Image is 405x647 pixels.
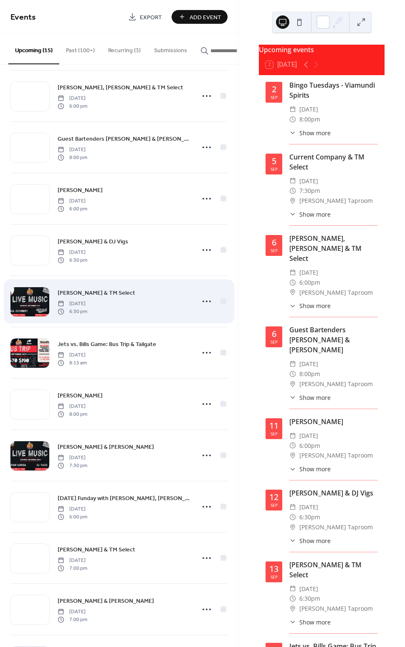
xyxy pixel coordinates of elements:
[289,393,296,402] div: ​
[299,441,320,451] span: 6:00pm
[271,248,278,253] div: Sep
[289,488,378,498] div: [PERSON_NAME] & DJ Vigs
[58,83,183,92] a: [PERSON_NAME], [PERSON_NAME] & TM Select
[289,618,331,627] button: ​Show more
[289,502,296,512] div: ​
[58,564,87,572] span: 7:00 pm
[299,604,373,614] span: [PERSON_NAME] Taproom
[58,505,87,513] span: [DATE]
[289,465,296,473] div: ​
[299,104,318,114] span: [DATE]
[58,197,87,205] span: [DATE]
[289,536,331,545] button: ​Show more
[289,369,296,379] div: ​
[58,205,87,212] span: 6:00 pm
[299,393,331,402] span: Show more
[58,596,154,606] a: [PERSON_NAME] & [PERSON_NAME]
[58,134,190,144] a: Guest Bartenders [PERSON_NAME] & [PERSON_NAME]
[289,129,296,137] div: ​
[58,289,135,298] span: [PERSON_NAME] & TM Select
[58,494,190,503] span: [DATE] Funday with [PERSON_NAME], [PERSON_NAME] & [PERSON_NAME]
[271,167,278,171] div: Sep
[269,565,278,573] div: 13
[58,95,87,102] span: [DATE]
[299,196,373,206] span: [PERSON_NAME] Taproom
[58,359,87,366] span: 8:15 am
[299,301,331,310] span: Show more
[58,340,156,349] span: Jets vs. Bills Game: Bus Trip & Tailgate
[58,392,103,400] span: [PERSON_NAME]
[271,503,278,507] div: Sep
[299,450,373,460] span: [PERSON_NAME] Taproom
[289,618,296,627] div: ​
[58,146,87,154] span: [DATE]
[58,185,103,195] a: [PERSON_NAME]
[58,154,87,161] span: 8:00 pm
[289,594,296,604] div: ​
[289,176,296,186] div: ​
[289,450,296,460] div: ​
[269,493,278,501] div: 12
[58,300,87,308] span: [DATE]
[289,278,296,288] div: ​
[58,102,87,110] span: 6:00 pm
[289,441,296,451] div: ​
[269,422,278,430] div: 11
[299,431,318,441] span: [DATE]
[10,9,36,25] span: Events
[289,114,296,124] div: ​
[299,186,320,196] span: 7:30pm
[289,417,378,427] div: [PERSON_NAME]
[8,34,59,64] button: Upcoming (15)
[59,34,101,63] button: Past (100+)
[58,288,135,298] a: [PERSON_NAME] & TM Select
[289,584,296,594] div: ​
[289,186,296,196] div: ​
[289,536,296,545] div: ​
[101,34,147,63] button: Recurring (3)
[190,13,221,22] span: Add Event
[289,560,378,580] div: [PERSON_NAME] & TM Select
[289,522,296,532] div: ​
[58,237,128,246] a: [PERSON_NAME] & DJ Vigs
[172,10,228,24] button: Add Event
[299,512,320,522] span: 6:30pm
[58,391,103,400] a: [PERSON_NAME]
[58,442,154,452] a: [PERSON_NAME] & [PERSON_NAME]
[299,522,373,532] span: [PERSON_NAME] Taproom
[299,288,373,298] span: [PERSON_NAME] Taproom
[140,13,162,22] span: Export
[58,493,190,503] a: [DATE] Funday with [PERSON_NAME], [PERSON_NAME] & [PERSON_NAME]
[299,584,318,594] span: [DATE]
[289,431,296,441] div: ​
[299,465,331,473] span: Show more
[289,233,378,263] div: [PERSON_NAME], [PERSON_NAME] & TM Select
[299,278,320,288] span: 6:00pm
[58,608,87,616] span: [DATE]
[58,249,87,256] span: [DATE]
[289,210,296,219] div: ​
[259,45,385,55] div: Upcoming events
[289,393,331,402] button: ​Show more
[289,301,331,310] button: ​Show more
[289,104,296,114] div: ​
[289,129,331,137] button: ​Show more
[58,443,154,452] span: [PERSON_NAME] & [PERSON_NAME]
[289,210,331,219] button: ​Show more
[299,536,331,545] span: Show more
[272,238,276,247] div: 6
[58,557,87,564] span: [DATE]
[289,465,331,473] button: ​Show more
[289,379,296,389] div: ​
[289,301,296,310] div: ​
[299,379,373,389] span: [PERSON_NAME] Taproom
[58,403,87,410] span: [DATE]
[58,308,87,315] span: 6:30 pm
[147,34,194,63] button: Submissions
[289,604,296,614] div: ​
[58,135,190,144] span: Guest Bartenders [PERSON_NAME] & [PERSON_NAME]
